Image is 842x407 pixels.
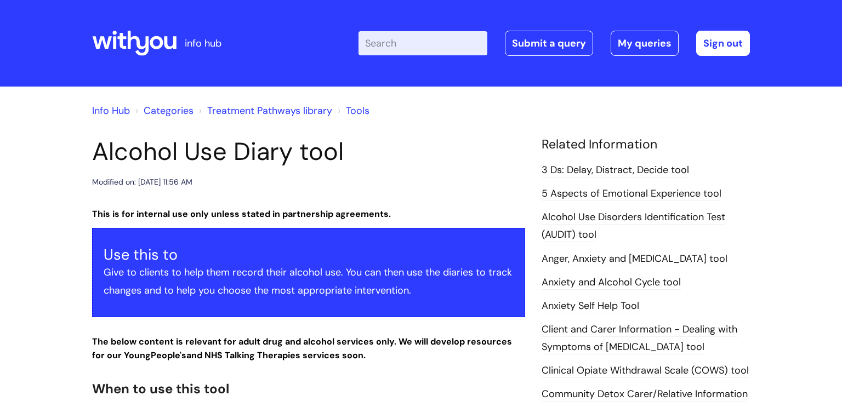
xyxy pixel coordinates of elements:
[542,252,727,266] a: Anger, Anxiety and [MEDICAL_DATA] tool
[696,31,750,56] a: Sign out
[542,276,681,290] a: Anxiety and Alcohol Cycle tool
[196,102,332,119] li: Treatment Pathways library
[542,210,725,242] a: Alcohol Use Disorders Identification Test (AUDIT) tool
[542,364,749,378] a: Clinical Opiate Withdrawal Scale (COWS) tool
[359,31,487,55] input: Search
[92,380,229,397] span: When to use this tool
[92,336,512,361] strong: The below content is relevant for adult drug and alcohol services only. We will develop resources...
[542,323,737,354] a: Client and Carer Information - Dealing with Symptoms of [MEDICAL_DATA] tool
[104,246,514,263] h3: Use this to
[144,104,194,117] a: Categories
[542,163,689,177] a: 3 Ds: Delay, Distract, Decide tool
[335,102,369,119] li: Tools
[505,31,593,56] a: Submit a query
[542,299,639,313] a: Anxiety Self Help Tool
[104,263,514,299] p: Give to clients to help them record their alcohol use. You can then use the diaries to track chan...
[359,31,750,56] div: | -
[207,104,332,117] a: Treatment Pathways library
[185,35,221,52] p: info hub
[611,31,679,56] a: My queries
[92,175,192,189] div: Modified on: [DATE] 11:56 AM
[542,137,750,152] h4: Related Information
[92,208,391,220] strong: This is for internal use only unless stated in partnership agreements.
[92,104,130,117] a: Info Hub
[542,187,721,201] a: 5 Aspects of Emotional Experience tool
[151,349,186,361] strong: People's
[133,102,194,119] li: Solution home
[346,104,369,117] a: Tools
[92,137,525,167] h1: Alcohol Use Diary tool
